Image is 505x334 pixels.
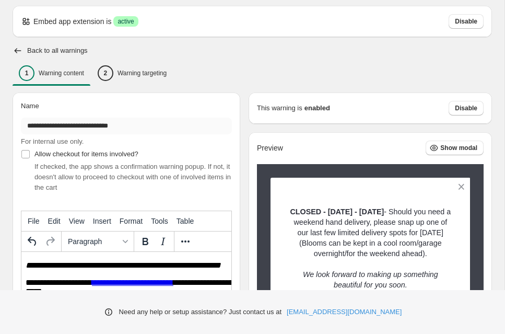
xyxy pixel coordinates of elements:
span: View [69,217,85,225]
h2: Back to all warnings [27,47,88,55]
p: Embed app extension is [33,16,111,27]
span: Allow checkout for items involved? [34,150,138,158]
button: Formats [64,233,132,250]
button: Disable [449,14,484,29]
span: Disable [455,17,477,26]
span: File [28,217,40,225]
strong: CLOSED - [DATE] - [DATE] [290,208,384,216]
div: 1 [19,65,34,81]
button: Bold [136,233,154,250]
span: Name [21,102,39,110]
span: Paragraph [68,237,119,246]
p: Warning content [39,69,84,77]
em: We look forward to making up something beautiful for you soon. [303,270,438,289]
span: Show modal [440,144,477,152]
p: - Should you need a weekend hand delivery, please snap up one of our last few limited delivery sp... [289,206,452,259]
span: If checked, the app shows a confirmation warning popup. If not, it doesn't allow to proceed to ch... [34,163,231,191]
p: This warning is [257,103,302,113]
button: 1Warning content [13,62,90,84]
button: More... [177,233,194,250]
h2: Preview [257,144,283,153]
span: Disable [455,104,477,112]
button: 2Warning targeting [91,62,173,84]
iframe: Rich Text Area [21,252,231,305]
button: Undo [24,233,41,250]
span: Format [120,217,143,225]
a: [EMAIL_ADDRESS][DOMAIN_NAME] [287,307,402,317]
span: Table [177,217,194,225]
span: Insert [93,217,111,225]
button: Redo [41,233,59,250]
button: Italic [154,233,172,250]
button: Disable [449,101,484,116]
span: Tools [151,217,168,225]
span: active [118,17,134,26]
span: Edit [48,217,61,225]
div: 2 [98,65,113,81]
button: Show modal [426,141,484,155]
strong: enabled [304,103,330,113]
p: Warning targeting [118,69,167,77]
span: For internal use only. [21,137,84,145]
